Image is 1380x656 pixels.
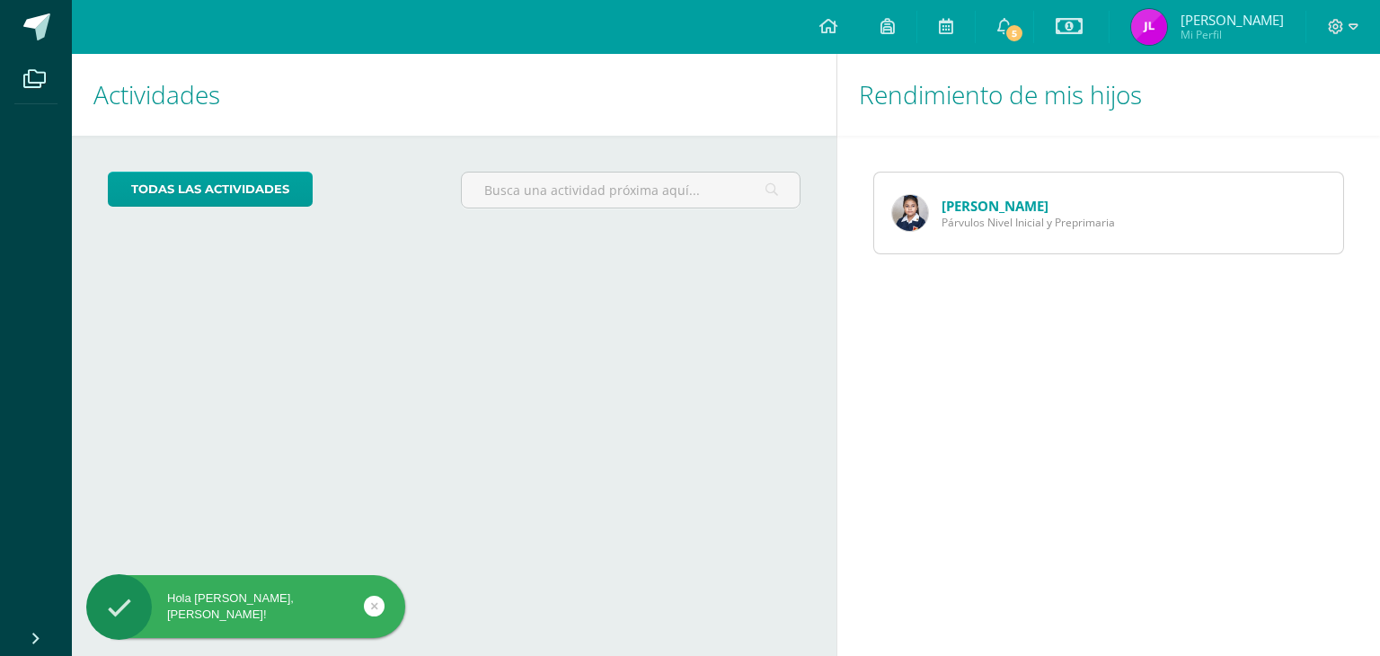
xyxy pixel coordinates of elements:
img: 356366a05ecb71cb817655fc5ab25e8f.png [892,195,928,231]
img: b9dbde11bdf1c77fac8a129bf5db37cc.png [1131,9,1167,45]
input: Busca una actividad próxima aquí... [462,173,799,208]
span: 5 [1004,23,1024,43]
span: Mi Perfil [1181,27,1284,42]
h1: Actividades [93,54,815,136]
a: todas las Actividades [108,172,313,207]
div: Hola [PERSON_NAME], [PERSON_NAME]! [86,590,405,623]
a: [PERSON_NAME] [942,197,1048,215]
h1: Rendimiento de mis hijos [859,54,1358,136]
span: Párvulos Nivel Inicial y Preprimaria [942,215,1115,230]
span: [PERSON_NAME] [1181,11,1284,29]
